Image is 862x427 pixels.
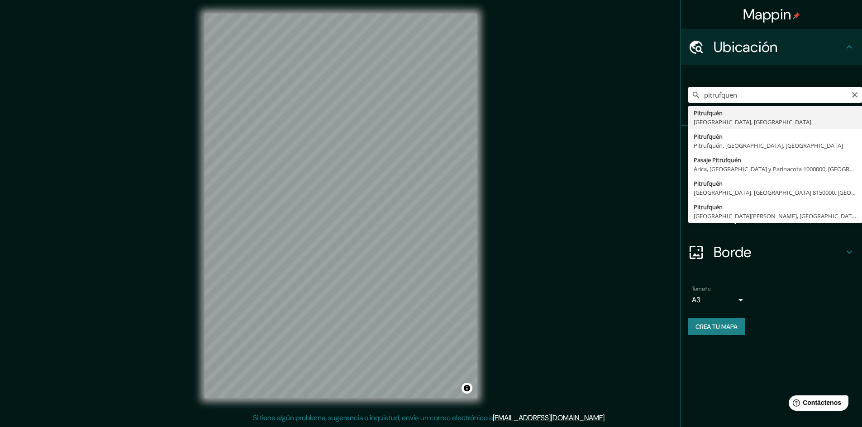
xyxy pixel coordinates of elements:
[681,162,862,198] div: Estilo
[743,5,791,24] font: Mappin
[851,90,858,99] button: Claro
[253,413,493,422] font: Si tiene algún problema, sugerencia o inquietud, envíe un correo electrónico a
[714,243,752,262] font: Borde
[605,413,606,422] font: .
[462,383,472,394] button: Activar o desactivar atribución
[694,109,723,117] font: Pitrufquén
[692,293,746,307] div: A3
[793,12,800,19] img: pin-icon.png
[681,126,862,162] div: Patas
[681,234,862,270] div: Borde
[694,132,723,141] font: Pitrufquén
[607,413,609,422] font: .
[714,38,778,56] font: Ubicación
[694,118,811,126] font: [GEOGRAPHIC_DATA], [GEOGRAPHIC_DATA]
[205,14,477,398] canvas: Mapa
[692,295,700,305] font: A3
[694,141,843,150] font: Pitrufquén, [GEOGRAPHIC_DATA], [GEOGRAPHIC_DATA]
[681,29,862,65] div: Ubicación
[781,392,852,417] iframe: Lanzador de widgets de ayuda
[606,413,607,422] font: .
[694,203,723,211] font: Pitrufquén
[688,318,745,335] button: Crea tu mapa
[694,156,741,164] font: Pasaje Pitrufquén
[692,285,710,292] font: Tamaño
[695,323,738,331] font: Crea tu mapa
[681,198,862,234] div: Disposición
[493,413,605,422] a: [EMAIL_ADDRESS][DOMAIN_NAME]
[688,87,862,103] input: Elige tu ciudad o zona
[694,179,723,188] font: Pitrufquén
